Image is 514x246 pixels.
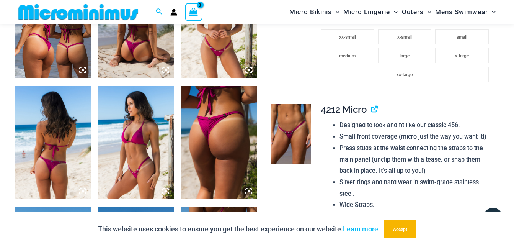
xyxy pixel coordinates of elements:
span: Menu Toggle [332,2,339,22]
a: Mens SwimwearMenu ToggleMenu Toggle [433,2,498,22]
span: xx-large [397,72,413,77]
img: Tight Rope Pink 4228 Thong [181,86,257,199]
li: xx-large [321,67,489,82]
li: small [435,29,489,44]
span: Menu Toggle [424,2,431,22]
span: Mens Swimwear [435,2,488,22]
p: This website uses cookies to ensure you get the best experience on our website. [98,223,378,235]
a: Micro LingerieMenu ToggleMenu Toggle [341,2,400,22]
li: x-small [378,29,432,44]
li: Designed to look and fit like our classic 456. [339,120,493,131]
li: large [378,48,432,63]
li: medium [321,48,374,63]
span: xx-small [339,34,356,40]
li: Small front coverage (micro just the way you want it!) [339,131,493,143]
span: 4212 Micro [321,104,367,115]
span: x-large [455,53,469,59]
li: Press studs at the waist connecting the straps to the main panel (unclip them with a tease, or sn... [339,143,493,177]
li: Wide Straps. [339,199,493,211]
span: medium [339,53,356,59]
span: Menu Toggle [390,2,398,22]
button: Accept [384,220,416,238]
nav: Site Navigation [286,1,499,23]
a: Micro BikinisMenu ToggleMenu Toggle [287,2,341,22]
span: small [457,34,467,40]
img: Tight Rope Pink 319 Top 4228 Thong [15,86,91,199]
span: Micro Bikinis [289,2,332,22]
li: x-large [435,48,489,63]
a: Search icon link [156,7,163,17]
img: MM SHOP LOGO FLAT [15,3,141,21]
span: Outers [402,2,424,22]
a: View Shopping Cart, empty [185,3,202,21]
span: large [400,53,410,59]
a: OutersMenu ToggleMenu Toggle [400,2,433,22]
span: Micro Lingerie [343,2,390,22]
li: Silver rings and hard wear in swim-grade stainless steel. [339,177,493,199]
a: Learn more [343,225,378,233]
li: String back. [339,211,493,222]
img: Tight Rope Pink 319 Top 4228 Thong [98,86,174,199]
span: Menu Toggle [488,2,496,22]
a: Account icon link [170,9,177,16]
span: x-small [397,34,412,40]
img: Tight Rope Pink 319 4212 Micro [271,104,311,165]
li: xx-small [321,29,374,44]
